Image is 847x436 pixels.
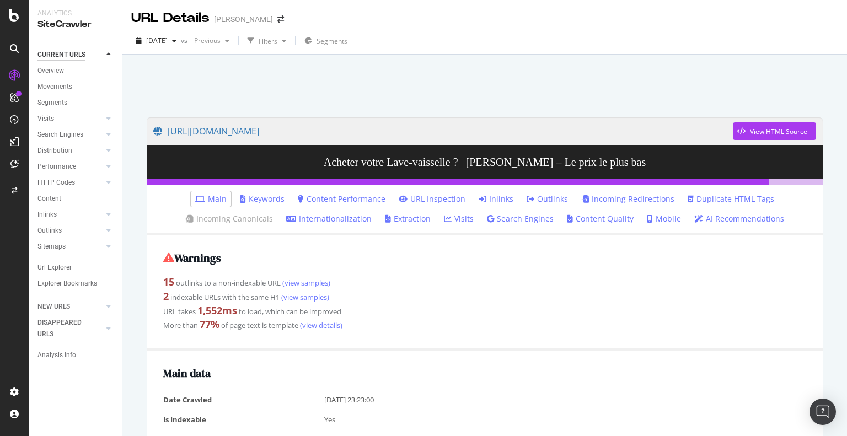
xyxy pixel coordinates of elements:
div: Filters [259,36,277,46]
a: Content Performance [298,193,385,204]
a: Visits [444,213,474,224]
div: URL takes to load, which can be improved [163,304,806,318]
div: Segments [37,97,67,109]
a: Performance [37,161,103,173]
div: Movements [37,81,72,93]
a: Incoming Redirections [581,193,674,204]
div: Analytics [37,9,113,18]
div: indexable URLs with the same H1 [163,289,806,304]
h2: Main data [163,367,806,379]
div: Content [37,193,61,204]
td: [DATE] 23:23:00 [324,390,807,410]
div: DISAPPEARED URLS [37,317,93,340]
div: More than of page text is template [163,317,806,332]
button: [DATE] [131,32,181,50]
a: Main [195,193,227,204]
strong: 1,552 ms [197,304,237,317]
a: URL Inspection [399,193,465,204]
a: Visits [37,113,103,125]
a: Incoming Canonicals [186,213,273,224]
div: URL Details [131,9,210,28]
div: Inlinks [37,209,57,220]
a: Overview [37,65,114,77]
div: Sitemaps [37,241,66,252]
div: View HTML Source [750,127,807,136]
button: View HTML Source [733,122,816,140]
a: Mobile [647,213,681,224]
strong: 77 % [200,317,219,331]
span: vs [181,36,190,45]
td: Is Indexable [163,410,324,429]
div: HTTP Codes [37,177,75,189]
a: NEW URLS [37,301,103,313]
button: Filters [243,32,291,50]
span: Previous [190,36,221,45]
div: Distribution [37,145,72,157]
a: Explorer Bookmarks [37,278,114,289]
h3: Acheter votre Lave-vaisselle ? | [PERSON_NAME] – Le prix le plus bas [147,145,823,179]
div: Visits [37,113,54,125]
div: SiteCrawler [37,18,113,31]
a: Outlinks [527,193,568,204]
strong: 2 [163,289,169,303]
div: CURRENT URLS [37,49,85,61]
div: Analysis Info [37,349,76,361]
div: Overview [37,65,64,77]
a: (view samples) [281,278,330,288]
a: Distribution [37,145,103,157]
strong: 15 [163,275,174,288]
div: Url Explorer [37,262,72,273]
div: NEW URLS [37,301,70,313]
a: Movements [37,81,114,93]
div: Outlinks [37,225,62,236]
div: Explorer Bookmarks [37,278,97,289]
a: Outlinks [37,225,103,236]
a: DISAPPEARED URLS [37,317,103,340]
a: Keywords [240,193,285,204]
a: Content [37,193,114,204]
button: Segments [300,32,352,50]
span: Segments [317,36,347,46]
div: Open Intercom Messenger [810,399,836,425]
a: (view details) [298,320,342,330]
a: Segments [37,97,114,109]
a: Extraction [385,213,431,224]
a: Inlinks [479,193,513,204]
a: Search Engines [487,213,554,224]
a: (view samples) [280,292,329,302]
a: AI Recommendations [694,213,784,224]
a: Analysis Info [37,349,114,361]
a: Url Explorer [37,262,114,273]
div: outlinks to a non-indexable URL [163,275,806,289]
a: HTTP Codes [37,177,103,189]
a: Sitemaps [37,241,103,252]
div: arrow-right-arrow-left [277,15,284,23]
td: Yes [324,410,807,429]
td: Date Crawled [163,390,324,410]
a: CURRENT URLS [37,49,103,61]
a: Internationalization [286,213,372,224]
a: [URL][DOMAIN_NAME] [153,117,733,145]
a: Duplicate HTML Tags [688,193,774,204]
div: [PERSON_NAME] [214,14,273,25]
div: Performance [37,161,76,173]
div: Search Engines [37,129,83,141]
a: Inlinks [37,209,103,220]
span: 2025 Sep. 4th [146,36,168,45]
a: Search Engines [37,129,103,141]
a: Content Quality [567,213,634,224]
h2: Warnings [163,252,806,264]
button: Previous [190,32,234,50]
